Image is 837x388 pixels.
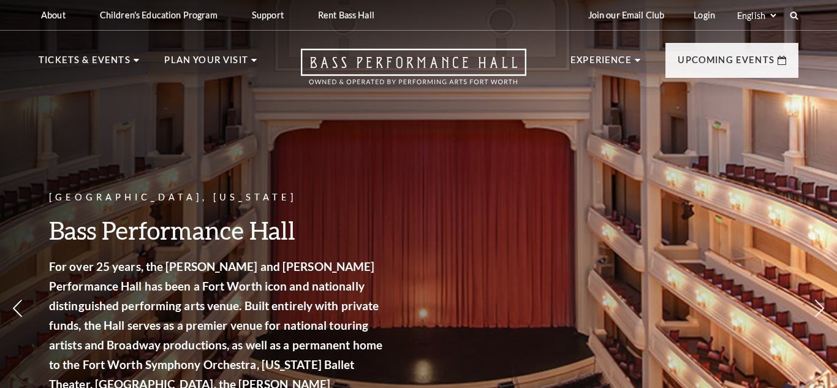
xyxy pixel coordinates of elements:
[318,10,374,20] p: Rent Bass Hall
[100,10,218,20] p: Children's Education Program
[49,215,386,246] h3: Bass Performance Hall
[678,53,775,75] p: Upcoming Events
[164,53,248,75] p: Plan Your Visit
[49,190,386,205] p: [GEOGRAPHIC_DATA], [US_STATE]
[735,10,778,21] select: Select:
[39,53,131,75] p: Tickets & Events
[41,10,66,20] p: About
[570,53,632,75] p: Experience
[252,10,284,20] p: Support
